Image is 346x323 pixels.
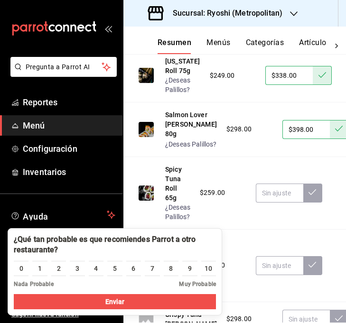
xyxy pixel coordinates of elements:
[226,124,252,134] span: $298.00
[23,166,115,178] span: Inventarios
[139,122,154,137] img: Preview
[75,264,79,274] div: 3
[32,261,47,276] button: 1
[201,261,216,276] button: 10
[14,234,216,255] div: ¿Qué tan probable es que recomiendes Parrot a otro restaurante?
[14,280,54,288] span: Nada Probable
[165,139,217,149] button: ¿Deseas Palillos?
[131,264,135,274] div: 6
[94,264,98,274] div: 4
[10,57,117,77] button: Pregunta a Parrot AI
[38,264,42,274] div: 1
[104,25,112,32] button: open_drawer_menu
[23,119,115,132] span: Menú
[19,264,23,274] div: 0
[105,297,125,307] span: Enviar
[182,261,197,276] button: 9
[150,264,154,274] div: 7
[299,38,330,54] button: Artículos
[14,261,28,276] button: 0
[164,261,178,276] button: 8
[165,203,190,221] button: ¿Deseas Palillos?
[210,71,235,81] span: $249.00
[246,38,284,54] button: Categorías
[165,165,190,203] button: Spicy Tuna Roll 65g
[200,188,225,198] span: $259.00
[256,184,303,203] input: Sin ajuste
[165,110,217,138] button: Salmon Lover [PERSON_NAME] 80g
[158,38,191,54] button: Resumen
[206,38,230,54] button: Menús
[265,66,313,85] input: Sin ajuste
[23,209,103,221] span: Ayuda
[57,264,61,274] div: 2
[23,96,115,109] span: Reportes
[179,280,216,288] span: Muy Probable
[188,264,192,274] div: 9
[256,256,303,275] input: Sin ajuste
[107,261,122,276] button: 5
[26,62,102,72] span: Pregunta a Parrot AI
[169,264,173,274] div: 8
[139,185,154,201] img: Preview
[145,261,159,276] button: 7
[139,68,154,83] img: Preview
[158,38,327,54] div: navigation tabs
[165,56,200,75] button: [US_STATE] Roll 75g
[89,261,103,276] button: 4
[7,69,117,79] a: Pregunta a Parrot AI
[14,294,216,309] button: Enviar
[165,8,282,19] h3: Sucursal: Ryoshi (Metropolitan)
[165,75,200,94] button: ¿Deseas Palillos?
[126,261,141,276] button: 6
[205,264,212,274] div: 10
[113,264,117,274] div: 5
[23,142,115,155] span: Configuración
[70,261,84,276] button: 3
[282,120,330,139] input: Sin ajuste
[51,261,66,276] button: 2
